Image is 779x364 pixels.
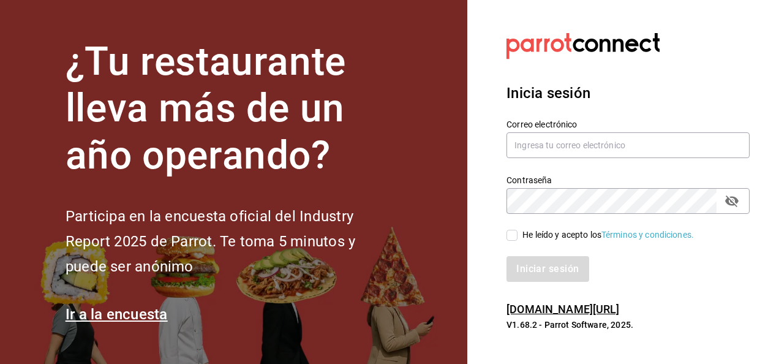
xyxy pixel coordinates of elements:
[66,204,396,279] h2: Participa en la encuesta oficial del Industry Report 2025 de Parrot. Te toma 5 minutos y puede se...
[721,191,742,211] button: passwordField
[601,230,694,240] a: Términos y condiciones.
[506,119,750,128] label: Correo electrónico
[66,39,396,180] h1: ¿Tu restaurante lleva más de un año operando?
[66,306,168,323] a: Ir a la encuesta
[506,303,619,316] a: [DOMAIN_NAME][URL]
[506,82,750,104] h3: Inicia sesión
[506,175,750,184] label: Contraseña
[506,132,750,158] input: Ingresa tu correo electrónico
[522,229,694,241] div: He leído y acepto los
[506,319,750,331] p: V1.68.2 - Parrot Software, 2025.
